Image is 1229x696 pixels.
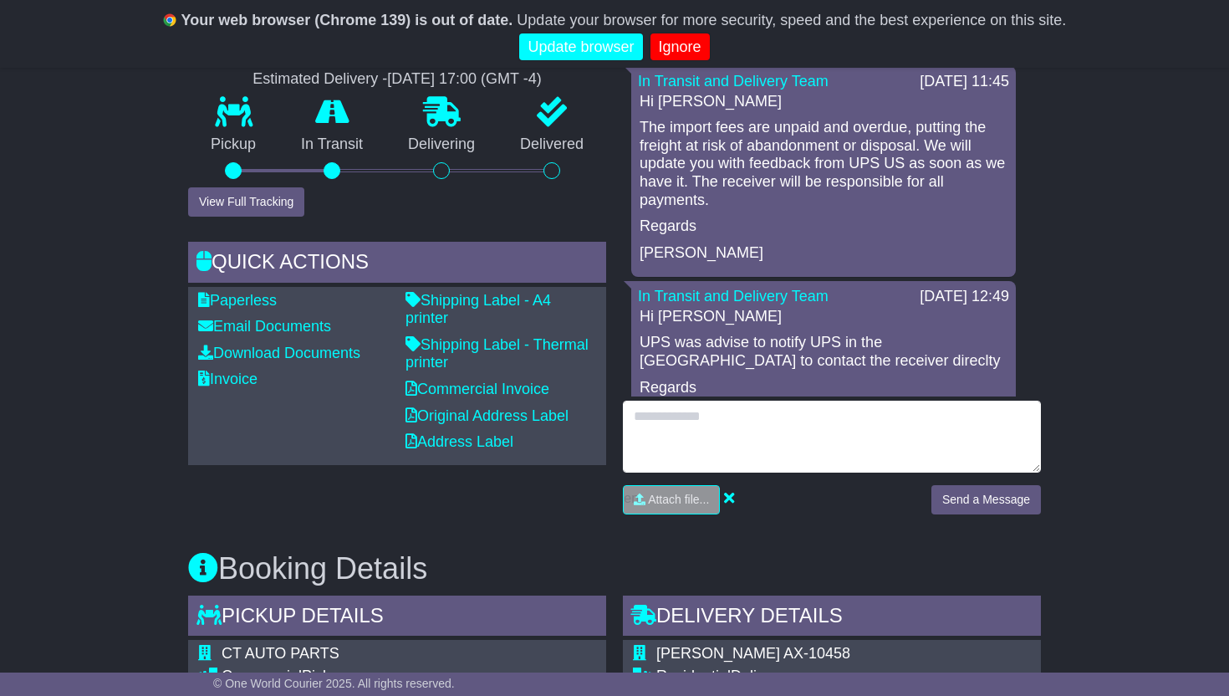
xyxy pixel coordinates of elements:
[920,288,1009,306] div: [DATE] 12:49
[640,217,1007,236] p: Regards
[405,433,513,450] a: Address Label
[519,33,642,61] a: Update browser
[405,336,589,371] a: Shipping Label - Thermal printer
[405,407,569,424] a: Original Address Label
[638,288,829,304] a: In Transit and Delivery Team
[517,12,1066,28] span: Update your browser for more security, speed and the best experience on this site.
[188,70,606,89] div: Estimated Delivery -
[198,292,277,309] a: Paperless
[387,70,541,89] div: [DATE] 17:00 (GMT -4)
[198,345,360,361] a: Download Documents
[931,485,1041,514] button: Send a Message
[188,136,278,154] p: Pickup
[222,668,543,686] div: Pickup
[198,318,331,335] a: Email Documents
[497,136,606,154] p: Delivered
[656,645,850,662] span: [PERSON_NAME] AX-10458
[222,645,339,662] span: CT AUTO PARTS
[198,371,258,387] a: Invoice
[222,668,302,684] span: Commercial
[213,677,455,690] span: © One World Courier 2025. All rights reserved.
[656,668,978,686] div: Delivery
[188,552,1041,586] h3: Booking Details
[188,596,606,641] div: Pickup Details
[405,381,549,397] a: Commercial Invoice
[640,308,1007,326] p: Hi [PERSON_NAME]
[640,119,1007,209] p: The import fees are unpaid and overdue, putting the freight at risk of abandonment or disposal. W...
[188,187,304,217] button: View Full Tracking
[640,93,1007,111] p: Hi [PERSON_NAME]
[278,136,385,154] p: In Transit
[405,292,551,327] a: Shipping Label - A4 printer
[623,596,1041,641] div: Delivery Details
[920,73,1009,91] div: [DATE] 11:45
[640,334,1007,370] p: UPS was advise to notify UPS in the [GEOGRAPHIC_DATA] to contact the receiver direclty
[385,136,497,154] p: Delivering
[181,12,513,28] b: Your web browser (Chrome 139) is out of date.
[640,379,1007,397] p: Regards
[650,33,710,61] a: Ignore
[188,242,606,287] div: Quick Actions
[640,244,1007,263] p: [PERSON_NAME]
[638,73,829,90] a: In Transit and Delivery Team
[656,668,731,684] span: Residential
